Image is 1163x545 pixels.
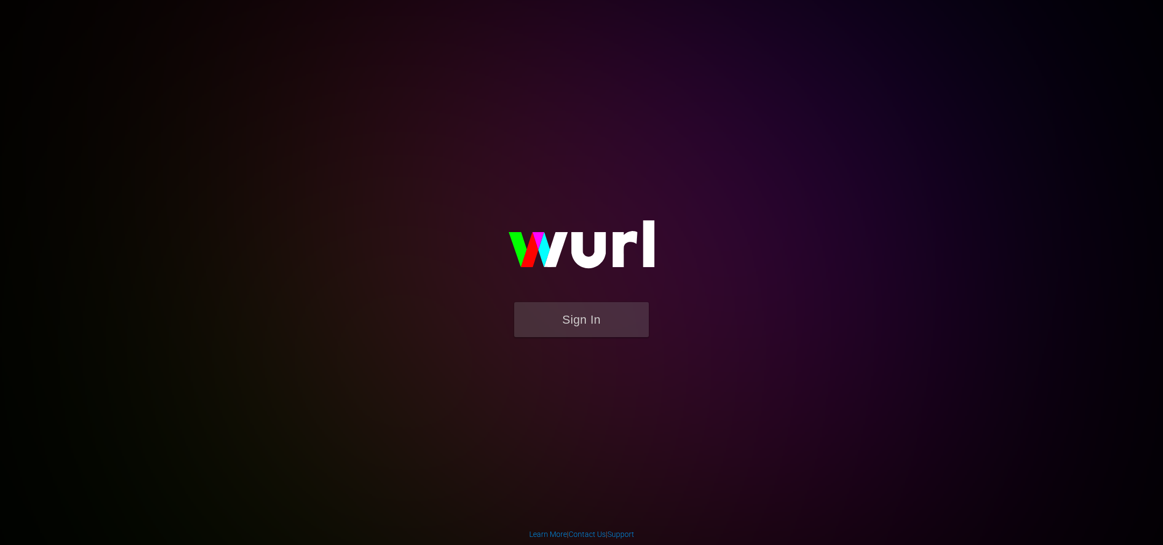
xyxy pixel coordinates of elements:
a: Support [607,530,634,539]
div: | | [529,529,634,540]
button: Sign In [514,302,649,337]
img: wurl-logo-on-black-223613ac3d8ba8fe6dc639794a292ebdb59501304c7dfd60c99c58986ef67473.svg [474,197,689,302]
a: Learn More [529,530,567,539]
a: Contact Us [569,530,606,539]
